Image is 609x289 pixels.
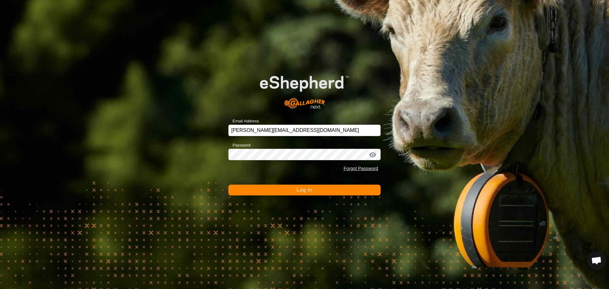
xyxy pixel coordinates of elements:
a: Forgot Password [344,166,378,171]
button: Log In [228,185,381,195]
input: Email Address [228,125,381,136]
span: Log In [297,187,312,193]
label: Password [228,142,251,148]
div: Open chat [587,251,606,270]
label: Email Address [228,118,259,124]
img: E-shepherd Logo [244,63,365,115]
